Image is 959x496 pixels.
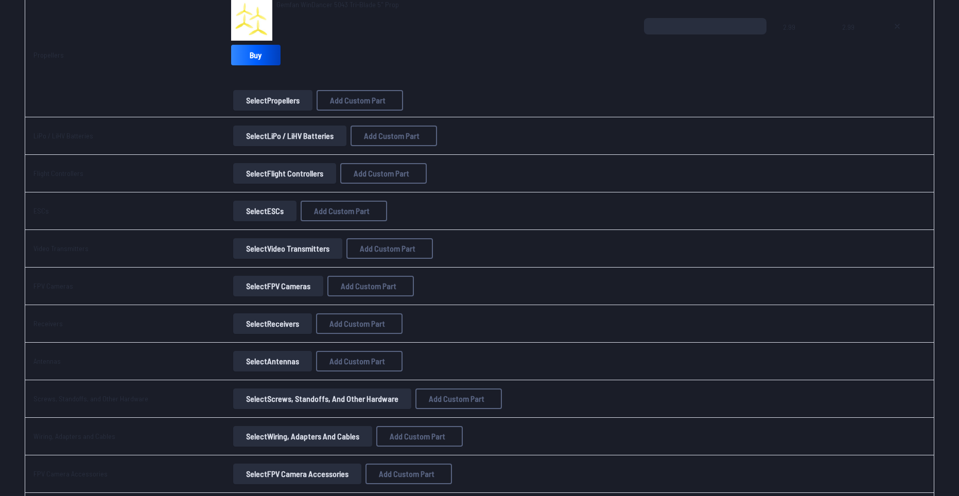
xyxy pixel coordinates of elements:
[376,426,463,447] button: Add Custom Part
[365,464,452,484] button: Add Custom Part
[329,320,385,328] span: Add Custom Part
[231,163,338,184] a: SelectFlight Controllers
[231,388,413,409] a: SelectScrews, Standoffs, and Other Hardware
[33,50,64,59] a: Propellers
[340,163,427,184] button: Add Custom Part
[429,395,484,403] span: Add Custom Part
[341,282,396,290] span: Add Custom Part
[354,169,409,178] span: Add Custom Part
[346,238,433,259] button: Add Custom Part
[231,90,315,111] a: SelectPropellers
[233,464,361,484] button: SelectFPV Camera Accessories
[233,276,323,296] button: SelectFPV Cameras
[231,45,281,65] a: Buy
[233,126,346,146] button: SelectLiPo / LiHV Batteries
[33,131,93,140] a: LiPo / LiHV Batteries
[33,469,108,478] a: FPV Camera Accessories
[233,388,411,409] button: SelectScrews, Standoffs, and Other Hardware
[231,201,299,221] a: SelectESCs
[33,206,49,215] a: ESCs
[390,432,445,440] span: Add Custom Part
[316,313,403,334] button: Add Custom Part
[316,351,403,371] button: Add Custom Part
[314,207,370,215] span: Add Custom Part
[33,169,83,178] a: Flight Controllers
[233,163,336,184] button: SelectFlight Controllers
[842,18,868,67] span: 2.99
[351,126,437,146] button: Add Custom Part
[33,432,115,440] a: Wiring, Adapters and Cables
[231,464,363,484] a: SelectFPV Camera Accessories
[231,351,314,371] a: SelectAntennas
[231,126,348,146] a: SelectLiPo / LiHV Batteries
[233,351,312,371] button: SelectAntennas
[415,388,502,409] button: Add Custom Part
[33,319,63,328] a: Receivers
[233,426,372,447] button: SelectWiring, Adapters and Cables
[317,90,403,111] button: Add Custom Part
[231,426,374,447] a: SelectWiring, Adapters and Cables
[329,357,385,365] span: Add Custom Part
[327,276,414,296] button: Add Custom Part
[364,132,420,140] span: Add Custom Part
[301,201,387,221] button: Add Custom Part
[233,238,342,259] button: SelectVideo Transmitters
[231,276,325,296] a: SelectFPV Cameras
[233,90,312,111] button: SelectPropellers
[360,244,415,253] span: Add Custom Part
[231,313,314,334] a: SelectReceivers
[233,201,297,221] button: SelectESCs
[33,357,61,365] a: Antennas
[33,394,148,403] a: Screws, Standoffs, and Other Hardware
[783,18,826,67] span: 2.99
[231,238,344,259] a: SelectVideo Transmitters
[33,244,89,253] a: Video Transmitters
[33,281,73,290] a: FPV Cameras
[233,313,312,334] button: SelectReceivers
[330,96,386,104] span: Add Custom Part
[379,470,434,478] span: Add Custom Part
